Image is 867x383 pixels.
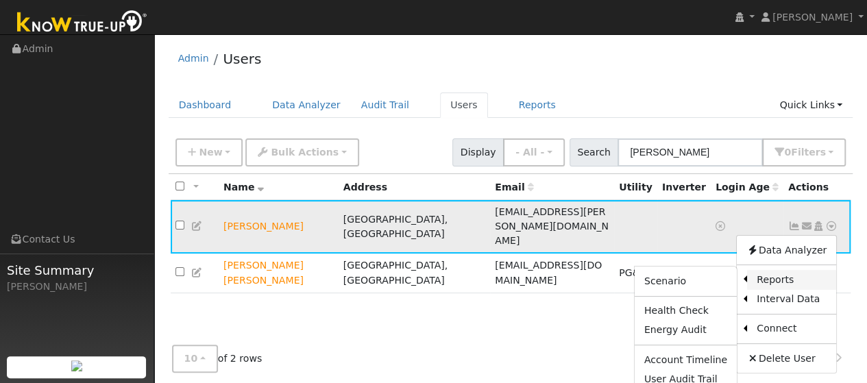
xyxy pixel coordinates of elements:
a: Reports [747,270,836,289]
div: Actions [788,180,846,195]
div: Utility [619,180,652,195]
img: Know True-Up [10,8,154,38]
span: [PERSON_NAME] [772,12,853,23]
div: Inverter [662,180,706,195]
td: Lead [219,254,339,293]
a: Admin [178,53,209,64]
img: retrieve [71,360,82,371]
span: Search [570,138,618,166]
a: Delete User [737,349,836,368]
span: Display [452,138,504,166]
div: Address [343,180,485,195]
button: 10 [172,345,218,373]
a: Login As [812,221,825,232]
button: 0Filters [762,138,846,166]
a: Users [223,51,261,67]
span: Name [223,182,264,193]
a: Energy Audit Report [635,321,737,340]
span: s [820,147,825,158]
span: Days since last login [716,182,779,193]
a: Data Analyzer [262,92,351,118]
td: [GEOGRAPHIC_DATA], [GEOGRAPHIC_DATA] [339,200,490,254]
a: Account Timeline Report [635,350,737,369]
a: Users [440,92,488,118]
a: Quick Links [769,92,853,118]
span: of 2 rows [172,345,262,373]
a: Connect [747,319,836,338]
a: sumer.johal@gmail.com [801,219,813,234]
span: Bulk Actions [271,147,339,158]
span: New [199,147,222,158]
span: [EMAIL_ADDRESS][DOMAIN_NAME] [495,260,602,285]
a: No login access [716,221,728,232]
a: Edit User [191,267,204,278]
a: Not connected [788,221,801,232]
span: PG&E [619,267,646,278]
a: Reports [509,92,566,118]
td: [GEOGRAPHIC_DATA], [GEOGRAPHIC_DATA] [339,254,490,293]
button: - All - [503,138,565,166]
a: Data Analyzer [737,240,836,260]
a: Edit User [191,221,204,232]
button: Bulk Actions [245,138,358,166]
a: Health Check Report [635,301,737,321]
input: Search [618,138,763,166]
span: 10 [184,353,198,364]
a: Interval Data [747,290,836,309]
a: Dashboard [169,92,242,118]
span: Site Summary [7,261,147,280]
a: Scenario Report [635,271,737,291]
td: Lead [219,200,339,254]
a: Audit Trail [351,92,419,118]
span: [EMAIL_ADDRESS][PERSON_NAME][DOMAIN_NAME] [495,206,609,246]
a: Other actions [825,219,838,234]
span: Filter [791,147,826,158]
span: Email [495,182,533,193]
div: [PERSON_NAME] [7,280,147,294]
button: New [175,138,243,166]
